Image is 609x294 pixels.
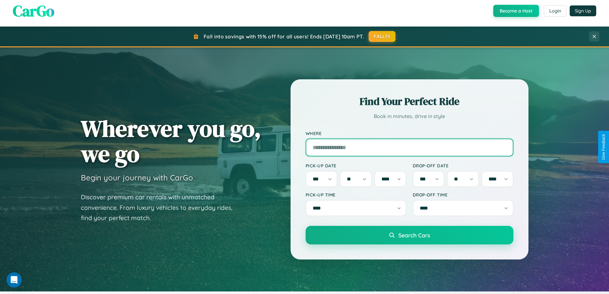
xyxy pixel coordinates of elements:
button: FALL15 [369,31,395,42]
button: Login [544,5,566,17]
span: Search Cars [398,232,430,239]
label: Pick-up Time [306,192,406,197]
button: Search Cars [306,226,513,244]
label: Where [306,131,513,136]
div: Give Feedback [601,134,606,160]
iframe: Intercom live chat [6,272,22,288]
h3: Begin your journey with CarGo [81,173,193,182]
span: CarGo [13,0,54,21]
span: Fall into savings with 15% off for all users! Ends [DATE] 10am PT. [204,33,364,40]
label: Drop-off Time [413,192,513,197]
button: Sign Up [570,5,596,16]
p: Book in minutes, drive in style [306,112,513,121]
h1: Wherever you go, we go [81,116,261,166]
label: Pick-up Date [306,163,406,168]
h2: Find Your Perfect Ride [306,94,513,108]
p: Discover premium car rentals with unmatched convenience. From luxury vehicles to everyday rides, ... [81,192,241,223]
button: Become a Host [493,5,539,17]
label: Drop-off Date [413,163,513,168]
